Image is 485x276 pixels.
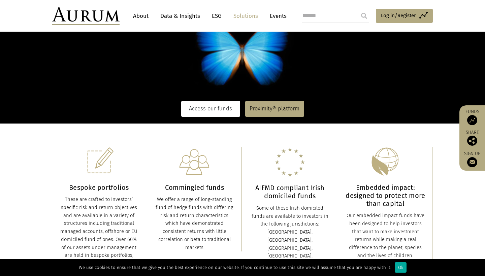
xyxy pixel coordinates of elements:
[208,10,225,22] a: ESG
[467,157,477,167] img: Sign up to our newsletter
[463,109,482,125] a: Funds
[250,184,330,200] h3: AIFMD compliant Irish domiciled funds
[467,136,477,146] img: Share this post
[59,196,139,276] div: These are crafted to investors’ specific risk and return objectives and are available in a variet...
[376,9,433,23] a: Log in/Register
[59,183,139,192] h3: Bespoke portfolios
[266,10,287,22] a: Events
[230,10,261,22] a: Solutions
[463,151,482,167] a: Sign up
[395,262,407,273] div: Ok
[52,7,120,25] img: Aurum
[381,11,416,20] span: Log in/Register
[130,10,152,22] a: About
[463,130,482,146] div: Share
[357,9,371,23] input: Submit
[157,10,203,22] a: Data & Insights
[467,115,477,125] img: Access Funds
[245,101,304,116] a: Proximity® platform
[181,101,240,116] a: Access our funds
[346,212,426,260] div: Our embedded impact funds have been designed to help investors that want to make investment retur...
[155,183,235,192] h3: Commingled funds
[155,196,235,251] div: We offer a range of long-standing fund of hedge funds with differing risk and return characterist...
[346,183,426,208] h3: Embedded impact: designed to protect more than capital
